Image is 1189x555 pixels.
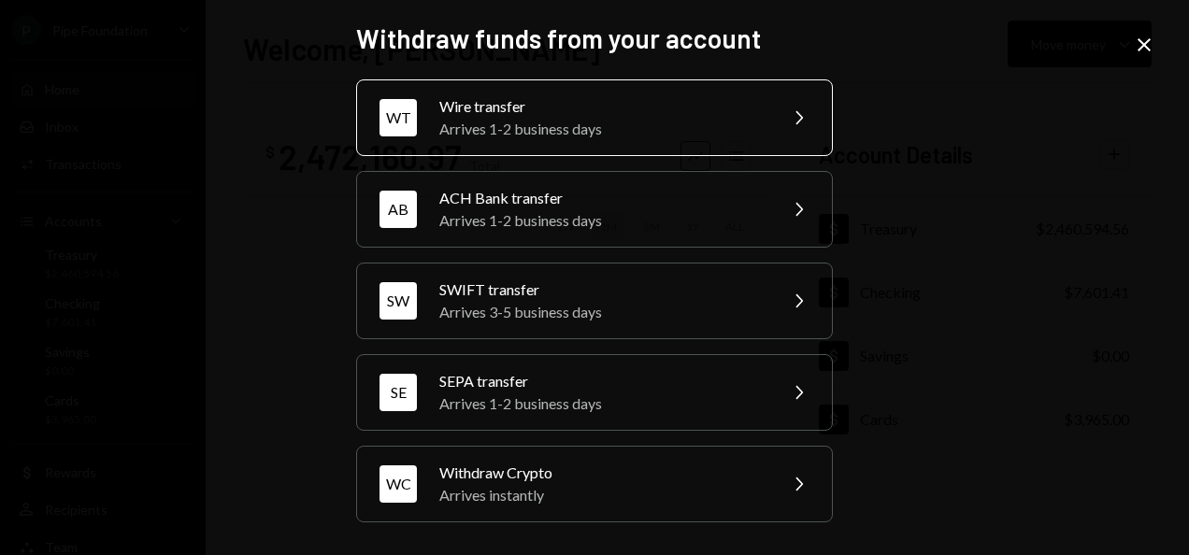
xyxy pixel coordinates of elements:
[380,465,417,503] div: WC
[439,301,765,323] div: Arrives 3-5 business days
[439,118,765,140] div: Arrives 1-2 business days
[380,191,417,228] div: AB
[439,95,765,118] div: Wire transfer
[356,79,833,156] button: WTWire transferArrives 1-2 business days
[356,263,833,339] button: SWSWIFT transferArrives 3-5 business days
[439,370,765,392] div: SEPA transfer
[356,354,833,431] button: SESEPA transferArrives 1-2 business days
[439,392,765,415] div: Arrives 1-2 business days
[356,446,833,522] button: WCWithdraw CryptoArrives instantly
[380,99,417,136] div: WT
[380,374,417,411] div: SE
[356,171,833,248] button: ABACH Bank transferArrives 1-2 business days
[380,282,417,320] div: SW
[356,21,833,57] h2: Withdraw funds from your account
[439,209,765,232] div: Arrives 1-2 business days
[439,484,765,506] div: Arrives instantly
[439,462,765,484] div: Withdraw Crypto
[439,278,765,301] div: SWIFT transfer
[439,187,765,209] div: ACH Bank transfer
